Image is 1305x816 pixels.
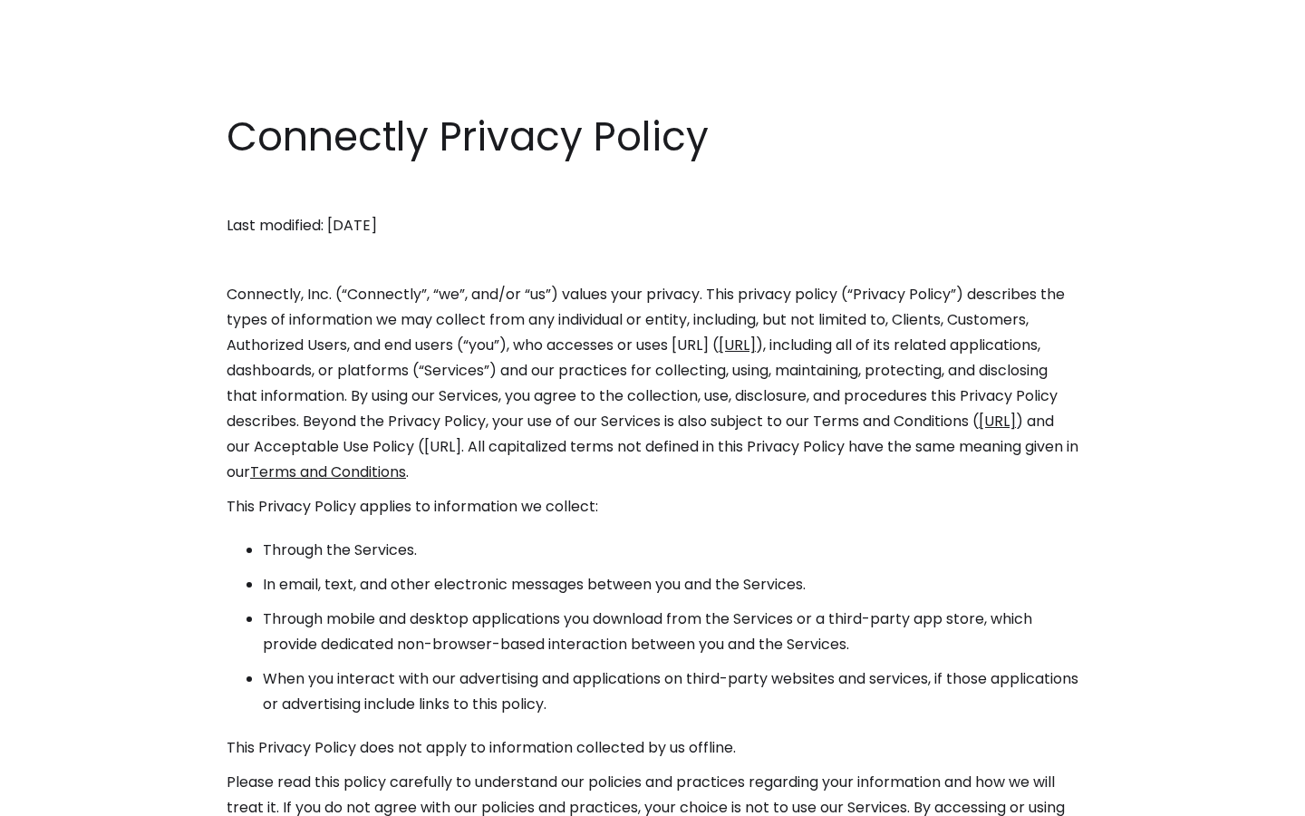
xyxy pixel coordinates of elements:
[36,784,109,810] ul: Language list
[227,282,1078,485] p: Connectly, Inc. (“Connectly”, “we”, and/or “us”) values your privacy. This privacy policy (“Priva...
[250,461,406,482] a: Terms and Conditions
[263,572,1078,597] li: In email, text, and other electronic messages between you and the Services.
[18,782,109,810] aside: Language selected: English
[227,494,1078,520] p: This Privacy Policy applies to information we collect:
[263,607,1078,657] li: Through mobile and desktop applications you download from the Services or a third-party app store...
[227,109,1078,165] h1: Connectly Privacy Policy
[227,179,1078,204] p: ‍
[719,335,756,355] a: [URL]
[263,538,1078,563] li: Through the Services.
[227,213,1078,238] p: Last modified: [DATE]
[227,248,1078,273] p: ‍
[979,411,1016,432] a: [URL]
[227,735,1078,761] p: This Privacy Policy does not apply to information collected by us offline.
[263,666,1078,717] li: When you interact with our advertising and applications on third-party websites and services, if ...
